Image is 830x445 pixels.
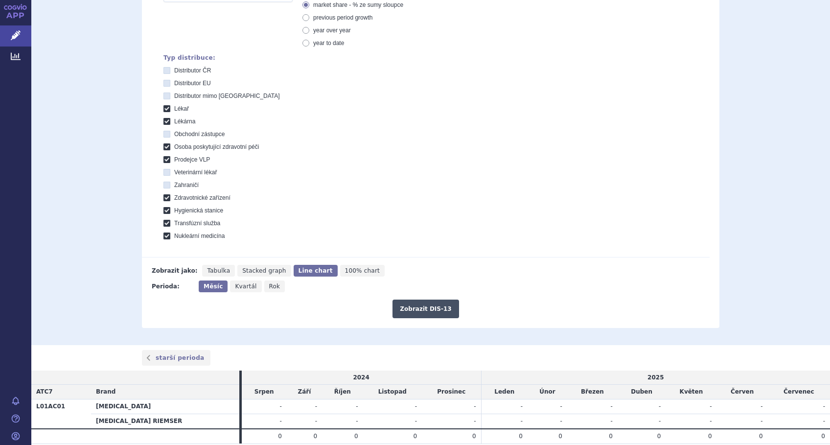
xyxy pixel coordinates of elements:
span: - [415,403,417,410]
span: Kvartál [235,283,256,290]
span: - [356,418,358,424]
span: - [560,418,562,424]
span: 0 [472,433,476,440]
th: L01AC01 [31,399,91,429]
span: Obchodní zástupce [174,131,225,138]
span: Zdravotnické zařízení [174,194,231,201]
span: Brand [96,388,115,395]
span: Tabulka [207,267,230,274]
span: Distributor EU [174,80,211,87]
span: Transfúzní služba [174,220,220,227]
span: 0 [519,433,523,440]
span: - [560,403,562,410]
span: - [761,418,762,424]
td: Březen [567,385,618,399]
span: - [415,418,417,424]
td: Srpen [242,385,287,399]
a: starší perioda [142,350,210,366]
span: Distributor ČR [174,67,211,74]
span: - [315,418,317,424]
span: - [279,403,281,410]
td: Květen [666,385,716,399]
span: - [315,403,317,410]
td: 2025 [481,371,830,385]
td: Únor [528,385,567,399]
div: Zobrazit jako: [152,265,197,277]
span: - [659,403,661,410]
span: - [521,418,523,424]
span: 0 [759,433,763,440]
span: 0 [821,433,825,440]
span: - [823,403,825,410]
span: 0 [413,433,417,440]
span: - [710,403,712,410]
span: market share - % ze sumy sloupce [313,1,403,8]
span: ATC7 [36,388,53,395]
span: 0 [558,433,562,440]
span: 0 [354,433,358,440]
span: 100% chart [345,267,380,274]
span: Osoba poskytující zdravotní péči [174,143,259,150]
span: - [761,403,762,410]
span: - [710,418,712,424]
td: Listopad [363,385,422,399]
span: Distributor mimo [GEOGRAPHIC_DATA] [174,93,280,99]
td: 2024 [242,371,482,385]
span: Hygienická stanice [174,207,223,214]
span: Stacked graph [242,267,286,274]
td: Duben [618,385,666,399]
span: - [611,418,613,424]
div: Typ distribuce: [163,54,710,61]
td: Červenec [768,385,830,399]
td: Prosinec [422,385,481,399]
span: - [823,418,825,424]
span: 0 [278,433,282,440]
span: 0 [657,433,661,440]
span: Měsíc [204,283,223,290]
span: previous period growth [313,14,372,21]
span: Lékař [174,105,189,112]
span: 0 [708,433,712,440]
span: - [356,403,358,410]
span: Veterinární lékař [174,169,217,176]
span: Rok [269,283,280,290]
span: Prodejce VLP [174,156,210,163]
span: year to date [313,40,344,47]
span: - [659,418,661,424]
span: - [279,418,281,424]
th: [MEDICAL_DATA] RIEMSER [91,414,239,429]
td: Červen [717,385,768,399]
td: Leden [481,385,528,399]
td: Říjen [322,385,363,399]
span: - [521,403,523,410]
th: [MEDICAL_DATA] [91,399,239,414]
span: 0 [609,433,613,440]
span: - [474,403,476,410]
span: Line chart [299,267,333,274]
span: year over year [313,27,351,34]
td: Září [287,385,322,399]
div: Perioda: [152,281,194,292]
span: Nukleární medicína [174,233,225,239]
span: 0 [313,433,317,440]
span: Zahraničí [174,182,199,188]
span: Lékárna [174,118,195,125]
span: - [474,418,476,424]
span: - [611,403,613,410]
button: Zobrazit DIS-13 [392,300,459,318]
